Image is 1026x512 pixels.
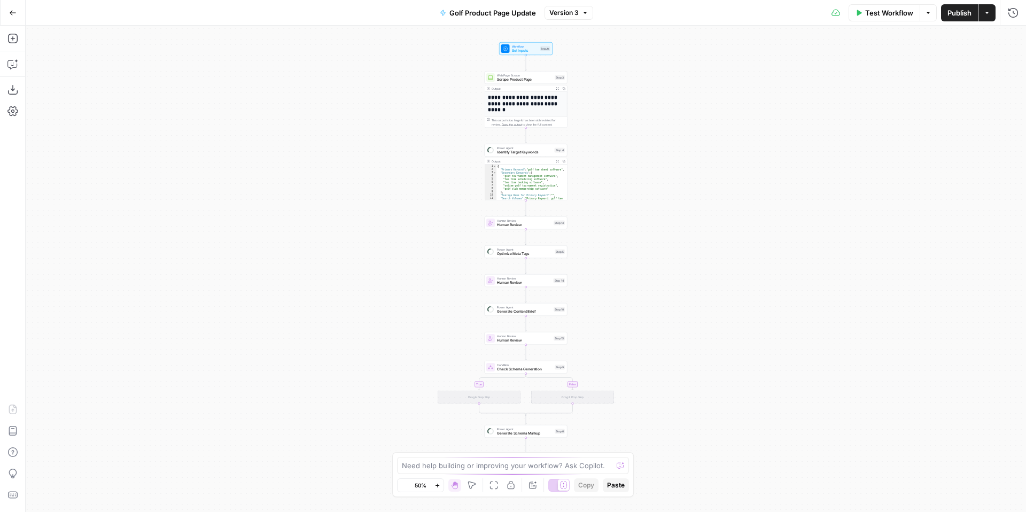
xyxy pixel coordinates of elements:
g: Edge from step_9-conditional-end to step_6 [525,415,527,425]
button: Copy [574,478,598,492]
span: Web Page Scrape [497,73,553,77]
div: Human ReviewHuman ReviewStep 13 [485,216,568,229]
g: Edge from step_3 to step_4 [525,128,527,143]
span: Toggle code folding, rows 1 through 12 [493,165,496,168]
g: Edge from step_5 to step_14 [525,258,527,274]
span: Human Review [497,219,551,223]
span: Human Review [497,280,551,285]
div: 4 [485,174,496,177]
div: 11 [485,197,496,222]
div: Human ReviewHuman ReviewStep 15 [485,332,568,345]
span: Copy the output [502,123,522,126]
div: Drag & Drop Step [438,391,520,404]
span: Test Workflow [865,7,913,18]
div: 3 [485,171,496,174]
span: Power Agent [497,146,553,150]
g: Edge from step_4 to step_13 [525,200,527,216]
button: Version 3 [545,6,593,20]
g: Edge from step_10 to step_15 [525,316,527,331]
div: Step 15 [554,336,565,341]
div: Step 13 [554,221,565,226]
g: Edge from start to step_3 [525,55,527,71]
div: Step 14 [554,278,565,283]
div: Inputs [540,46,550,51]
span: Power Agent [497,247,553,252]
span: Identify Target Keywords [497,150,553,155]
span: Power Agent [497,427,553,431]
span: 50% [415,481,426,490]
g: Edge from step_9-if-ghost to step_9-conditional-end [479,404,526,416]
span: Toggle code folding, rows 3 through 9 [493,171,496,174]
button: Test Workflow [849,4,920,21]
div: Power AgentIdentify Target KeywordsStep 4Output{ "Primary Keyword":"golf tee sheet software", "Se... [485,144,568,200]
span: Workflow [512,44,539,49]
div: 6 [485,181,496,184]
div: Step 10 [554,307,565,312]
span: Power Agent [497,305,551,309]
g: Edge from step_9 to step_9-if-ghost [478,374,526,390]
span: Scrape Product Page [497,77,553,82]
span: Human Review [497,222,551,228]
div: 9 [485,190,496,193]
div: 2 [485,168,496,171]
div: 8 [485,187,496,190]
span: Publish [947,7,971,18]
div: 5 [485,177,496,181]
button: Publish [941,4,978,21]
div: Drag & Drop Step [531,391,614,404]
div: 1 [485,165,496,168]
span: Generate Content Brief [497,309,551,314]
div: Output [492,87,553,91]
div: Step 9 [555,365,565,370]
div: This output is too large & has been abbreviated for review. to view the full content. [492,118,565,127]
div: 7 [485,184,496,187]
g: Edge from step_14 to step_10 [525,287,527,302]
button: Paste [603,478,629,492]
span: Generate Schema Markup [497,431,553,436]
g: Edge from step_9 to step_9-else-ghost [526,374,573,390]
span: Set Inputs [512,48,539,53]
div: Power AgentGenerate Content BriefStep 10 [485,303,568,316]
g: Edge from step_13 to step_5 [525,229,527,245]
g: Edge from step_9-else-ghost to step_9-conditional-end [526,404,573,416]
span: Check Schema Generation [497,367,553,372]
div: Step 6 [555,429,565,434]
g: Edge from step_15 to step_9 [525,345,527,360]
span: Copy [578,480,594,490]
g: Edge from step_6 to step_12 [525,438,527,453]
div: Step 4 [555,148,565,153]
div: WorkflowSet InputsInputs [485,42,568,55]
span: Human Review [497,334,551,338]
div: Step 3 [555,75,565,80]
span: Human Review [497,338,551,343]
div: Output [492,159,553,164]
span: Golf Product Page Update [449,7,536,18]
div: Step 5 [555,250,565,254]
span: Condition [497,363,553,367]
span: Human Review [497,276,551,281]
span: Paste [607,480,625,490]
div: 10 [485,193,496,197]
div: Power AgentOptimize Meta TagsStep 5 [485,245,568,258]
span: Version 3 [549,8,579,18]
div: Power AgentGenerate Schema MarkupStep 6 [485,425,568,438]
span: Optimize Meta Tags [497,251,553,257]
div: ConditionCheck Schema GenerationStep 9 [485,361,568,374]
button: Golf Product Page Update [433,4,542,21]
div: Human ReviewHuman ReviewStep 14 [485,274,568,287]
